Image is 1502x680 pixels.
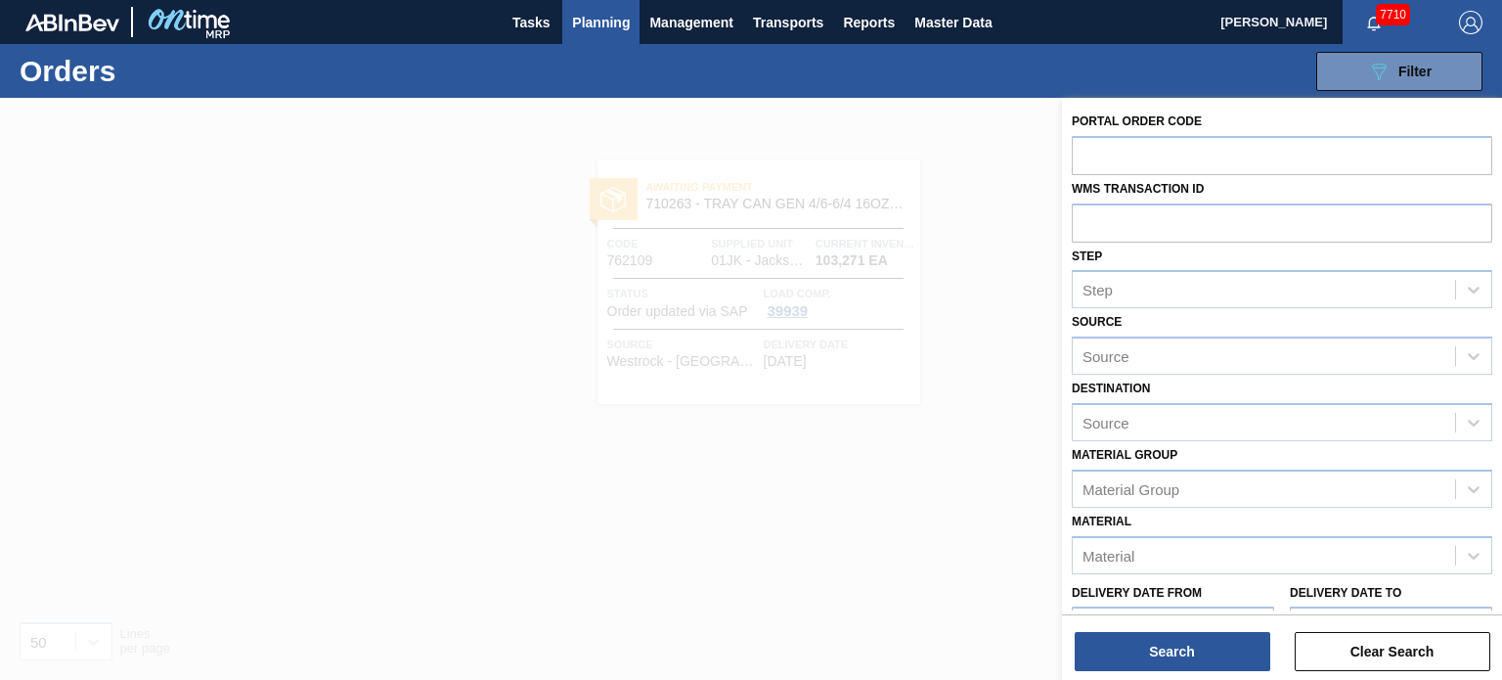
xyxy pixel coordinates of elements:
button: Notifications [1343,9,1405,36]
label: Material Group [1072,448,1177,462]
img: TNhmsLtSVTkK8tSr43FrP2fwEKptu5GPRR3wAAAABJRU5ErkJggg== [25,14,119,31]
label: Step [1072,249,1102,263]
div: Material Group [1082,480,1179,497]
label: Source [1072,315,1122,329]
input: mm/dd/yyyy [1290,607,1492,646]
div: Source [1082,348,1129,365]
span: Transports [753,11,823,34]
span: 7710 [1376,4,1410,25]
label: Delivery Date to [1290,586,1401,600]
div: Source [1082,414,1129,431]
span: Planning [572,11,630,34]
button: Filter [1316,52,1482,91]
div: Step [1082,282,1113,298]
span: Master Data [914,11,992,34]
span: Filter [1398,64,1432,79]
label: Portal Order Code [1072,114,1202,128]
span: Reports [843,11,895,34]
img: Logout [1459,11,1482,34]
label: Material [1072,515,1131,528]
h1: Orders [20,60,300,82]
input: mm/dd/yyyy [1072,607,1274,646]
div: Material [1082,547,1134,564]
label: Delivery Date from [1072,586,1202,600]
span: Tasks [509,11,552,34]
label: Destination [1072,382,1150,395]
label: WMS Transaction ID [1072,182,1204,196]
span: Management [649,11,733,34]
